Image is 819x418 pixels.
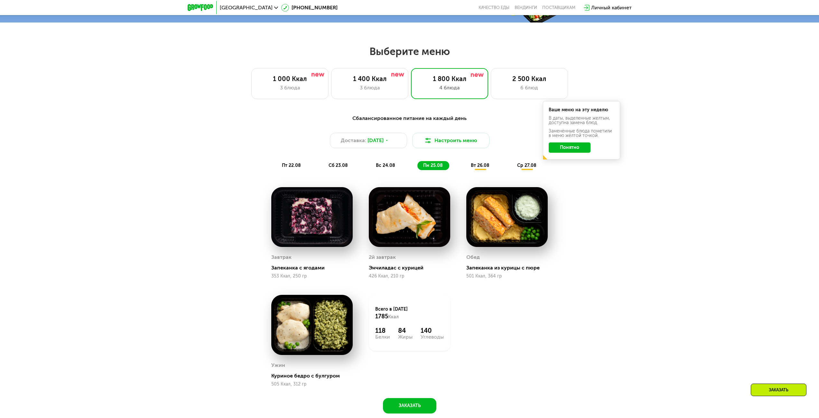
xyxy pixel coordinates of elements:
[338,84,402,92] div: 3 блюда
[466,265,553,271] div: Запеканка из курицы с пюре
[398,327,413,334] div: 84
[591,4,632,12] div: Личный кабинет
[498,84,561,92] div: 6 блюд
[549,129,614,138] div: Заменённые блюда пометили в меню жёлтой точкой.
[271,360,285,370] div: Ужин
[375,306,444,320] div: Всего в [DATE]
[375,334,390,340] div: Белки
[220,5,273,10] span: [GEOGRAPHIC_DATA]
[412,133,489,148] button: Настроить меню
[479,5,509,10] a: Качество еды
[388,314,399,320] span: Ккал
[423,163,443,168] span: пн 25.08
[369,265,455,271] div: Энчиладас с курицей
[549,142,591,153] button: Понятно
[421,327,444,334] div: 140
[341,137,366,144] span: Доставка:
[329,163,348,168] span: сб 23.08
[282,163,301,168] span: пт 22.08
[466,274,548,279] div: 501 Ккал, 364 гр
[271,382,353,387] div: 505 Ккал, 312 гр
[549,108,614,112] div: Ваше меню на эту неделю
[398,334,413,340] div: Жиры
[368,137,384,144] span: [DATE]
[375,327,390,334] div: 118
[376,163,395,168] span: вс 24.08
[281,4,338,12] a: [PHONE_NUMBER]
[542,5,575,10] div: поставщикам
[21,45,798,58] h2: Выберите меню
[751,384,806,396] div: Заказать
[515,5,537,10] a: Вендинги
[383,398,436,413] button: Заказать
[517,163,536,168] span: ср 27.08
[466,252,480,262] div: Обед
[421,334,444,340] div: Углеводы
[219,114,600,123] div: Сбалансированное питание на каждый день
[549,116,614,125] div: В даты, выделенные желтым, доступна замена блюд.
[258,84,322,92] div: 3 блюда
[258,75,322,83] div: 1 000 Ккал
[271,274,353,279] div: 353 Ккал, 250 гр
[418,75,481,83] div: 1 800 Ккал
[375,313,388,320] span: 1785
[498,75,561,83] div: 2 500 Ккал
[338,75,402,83] div: 1 400 Ккал
[418,84,481,92] div: 4 блюда
[271,265,358,271] div: Запеканка с ягодами
[369,252,396,262] div: 2й завтрак
[271,373,358,379] div: Куриное бедро с булгуром
[471,163,489,168] span: вт 26.08
[369,274,450,279] div: 426 Ккал, 210 гр
[271,252,292,262] div: Завтрак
